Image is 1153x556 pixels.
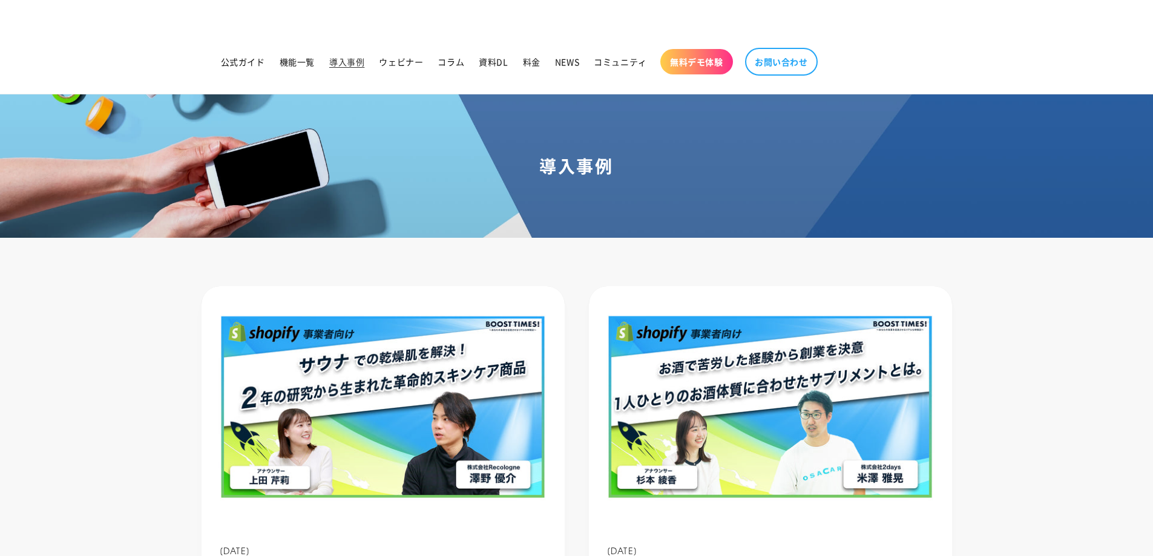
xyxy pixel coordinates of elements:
a: 資料DL [471,49,515,74]
a: コミュニティ [586,49,654,74]
span: 資料DL [479,56,508,67]
span: 料金 [523,56,540,67]
span: コミュニティ [594,56,647,67]
a: コラム [430,49,471,74]
h1: 導入事例 [15,155,1138,177]
a: ウェビナー [372,49,430,74]
a: 無料デモ体験 [660,49,733,74]
span: 機能一覧 [280,56,315,67]
a: 料金 [516,49,548,74]
span: 無料デモ体験 [670,56,723,67]
span: 公式ガイド [221,56,265,67]
a: 機能一覧 [272,49,322,74]
a: 導入事例 [322,49,372,74]
img: サウナでの乾燥肌を解決！2年の研究から生まれた革命的スキンケア商品｜BOOST TIMES!#24 [202,286,565,528]
span: お問い合わせ [755,56,808,67]
a: NEWS [548,49,586,74]
a: お問い合わせ [745,48,818,76]
span: ウェビナー [379,56,423,67]
span: コラム [438,56,464,67]
span: NEWS [555,56,579,67]
img: 1人ひとりのお酒体質に合わせたサプリメントとは。お酒で苦労した経験から創業を決意｜BOOST TIMES!#23 [589,286,952,528]
span: 導入事例 [329,56,364,67]
a: 公式ガイド [214,49,272,74]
